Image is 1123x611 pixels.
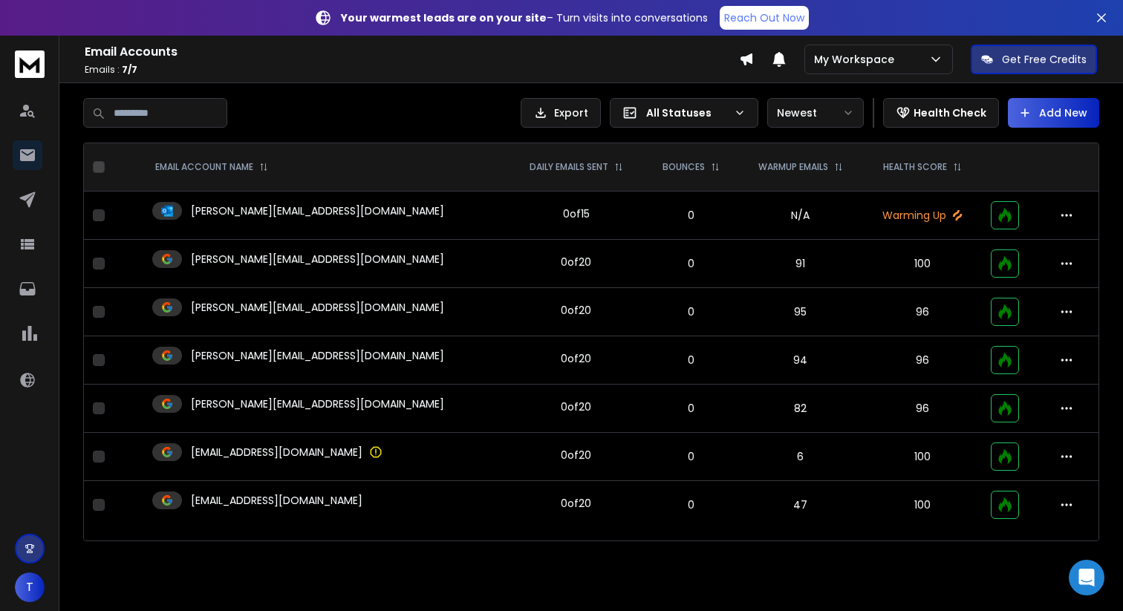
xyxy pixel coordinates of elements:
[738,336,863,385] td: 94
[653,256,729,271] p: 0
[863,385,982,433] td: 96
[341,10,708,25] p: – Turn visits into conversations
[738,288,863,336] td: 95
[191,300,444,315] p: [PERSON_NAME][EMAIL_ADDRESS][DOMAIN_NAME]
[1069,560,1104,595] div: Open Intercom Messenger
[738,481,863,529] td: 47
[530,161,608,173] p: DAILY EMAILS SENT
[122,63,137,76] span: 7 / 7
[561,255,591,269] div: 0 of 20
[85,64,739,76] p: Emails :
[863,481,982,529] td: 100
[561,351,591,366] div: 0 of 20
[341,10,547,25] strong: Your warmest leads are on your site
[663,161,705,173] p: BOUNCES
[191,445,362,460] p: [EMAIL_ADDRESS][DOMAIN_NAME]
[758,161,828,173] p: WARMUP EMAILS
[971,45,1097,74] button: Get Free Credits
[738,433,863,481] td: 6
[653,208,729,223] p: 0
[863,433,982,481] td: 100
[863,240,982,288] td: 100
[653,497,729,512] p: 0
[653,304,729,319] p: 0
[155,161,268,173] div: EMAIL ACCOUNT NAME
[191,203,444,218] p: [PERSON_NAME][EMAIL_ADDRESS][DOMAIN_NAME]
[646,105,728,120] p: All Statuses
[561,303,591,318] div: 0 of 20
[1008,98,1099,128] button: Add New
[653,401,729,416] p: 0
[191,396,444,411] p: [PERSON_NAME][EMAIL_ADDRESS][DOMAIN_NAME]
[85,43,739,61] h1: Email Accounts
[724,10,804,25] p: Reach Out Now
[767,98,864,128] button: Newest
[563,206,590,221] div: 0 of 15
[521,98,601,128] button: Export
[872,208,973,223] p: Warming Up
[863,288,982,336] td: 96
[653,449,729,464] p: 0
[191,493,362,508] p: [EMAIL_ADDRESS][DOMAIN_NAME]
[720,6,809,30] a: Reach Out Now
[15,572,45,602] button: T
[863,336,982,385] td: 96
[653,353,729,367] p: 0
[914,105,986,120] p: Health Check
[1002,52,1087,67] p: Get Free Credits
[191,252,444,267] p: [PERSON_NAME][EMAIL_ADDRESS][DOMAIN_NAME]
[191,348,444,363] p: [PERSON_NAME][EMAIL_ADDRESS][DOMAIN_NAME]
[814,52,900,67] p: My Workspace
[561,496,591,511] div: 0 of 20
[883,161,947,173] p: HEALTH SCORE
[561,399,591,414] div: 0 of 20
[15,50,45,78] img: logo
[738,385,863,433] td: 82
[738,192,863,240] td: N/A
[738,240,863,288] td: 91
[561,448,591,463] div: 0 of 20
[883,98,999,128] button: Health Check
